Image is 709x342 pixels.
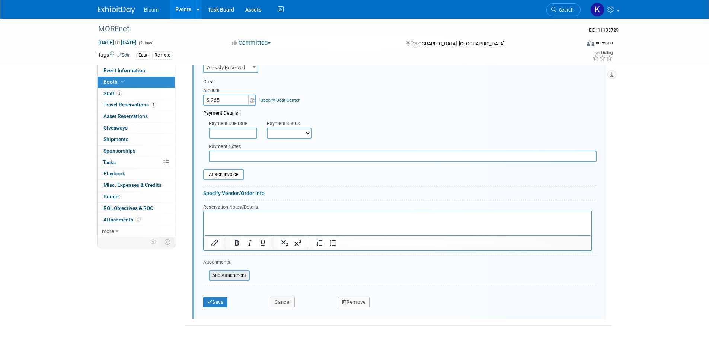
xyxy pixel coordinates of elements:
[121,80,125,84] i: Booth reservation complete
[98,203,175,214] a: ROI, Objectives & ROO
[98,111,175,122] a: Asset Reservations
[135,217,141,222] span: 1
[116,90,122,96] span: 3
[103,113,148,119] span: Asset Reservations
[203,259,250,268] div: Attachments:
[103,136,128,142] span: Shipments
[98,191,175,202] a: Budget
[593,51,613,55] div: Event Rating
[138,41,154,45] span: (2 days)
[243,238,256,248] button: Italic
[203,79,597,86] div: Cost:
[98,214,175,226] a: Attachments1
[546,3,581,16] a: Search
[203,106,597,117] div: Payment Details:
[203,62,258,73] span: Already Reserved
[230,238,243,248] button: Bold
[590,3,604,17] img: Kellie Noller
[147,237,160,247] td: Personalize Event Tab Strip
[203,297,228,307] button: Save
[261,98,300,103] a: Specify Cost Center
[102,228,114,234] span: more
[98,6,135,14] img: ExhibitDay
[595,40,613,46] div: In-Person
[537,39,613,50] div: Event Format
[117,52,130,58] a: Edit
[98,180,175,191] a: Misc. Expenses & Credits
[98,39,137,46] span: [DATE] [DATE]
[103,182,162,188] span: Misc. Expenses & Credits
[103,159,116,165] span: Tasks
[208,238,221,248] button: Insert/edit link
[209,143,597,151] div: Payment Notes
[103,90,122,96] span: Staff
[103,205,153,211] span: ROI, Objectives & ROO
[98,168,175,179] a: Playbook
[203,203,592,211] div: Reservation Notes/Details:
[152,51,172,59] div: Remote
[267,120,317,128] div: Payment Status
[589,27,619,33] span: Event ID: 11138729
[203,190,265,196] a: Specify Vendor/Order Info
[144,7,159,13] span: Bluum
[278,238,291,248] button: Subscript
[114,39,121,45] span: to
[256,238,269,248] button: Underline
[98,157,175,168] a: Tasks
[326,238,339,248] button: Bullet list
[338,297,370,307] button: Remove
[98,122,175,134] a: Giveaways
[103,125,128,131] span: Giveaways
[204,63,258,73] span: Already Reserved
[103,170,125,176] span: Playbook
[98,134,175,145] a: Shipments
[98,226,175,237] a: more
[103,102,156,108] span: Travel Reservations
[103,194,120,199] span: Budget
[313,238,326,248] button: Numbered list
[103,217,141,223] span: Attachments
[291,238,304,248] button: Superscript
[229,39,274,47] button: Committed
[556,7,574,13] span: Search
[103,148,135,154] span: Sponsorships
[103,67,145,73] span: Event Information
[151,102,156,108] span: 1
[204,211,591,235] iframe: Rich Text Area
[98,77,175,88] a: Booth
[587,40,594,46] img: Format-Inperson.png
[271,297,295,307] button: Cancel
[103,79,126,85] span: Booth
[209,120,256,128] div: Payment Due Date
[203,87,257,95] div: Amount
[98,146,175,157] a: Sponsorships
[411,41,504,47] span: [GEOGRAPHIC_DATA], [GEOGRAPHIC_DATA]
[136,51,150,59] div: East
[96,22,569,36] div: MOREnet
[98,65,175,76] a: Event Information
[98,99,175,111] a: Travel Reservations1
[160,237,175,247] td: Toggle Event Tabs
[98,88,175,99] a: Staff3
[98,51,130,60] td: Tags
